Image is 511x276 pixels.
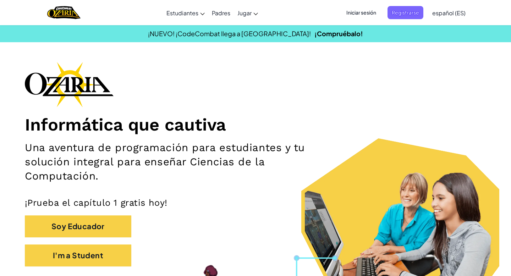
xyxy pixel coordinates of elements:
[208,3,234,22] a: Padres
[25,215,131,237] button: Soy Educador
[148,29,311,38] span: ¡NUEVO! ¡CodeCombat llega a [GEOGRAPHIC_DATA]!
[47,5,80,20] img: Home
[342,6,380,19] button: Iniciar sesión
[388,6,423,19] button: Registrarse
[314,29,363,38] a: ¡Compruébalo!
[25,197,486,209] p: ¡Prueba el capítulo 1 gratis hoy!
[25,62,114,107] img: Ozaria branding logo
[234,3,262,22] a: Jugar
[432,9,466,17] span: español (ES)
[163,3,208,22] a: Estudiantes
[25,114,486,135] h1: Informática que cautiva
[166,9,198,17] span: Estudiantes
[237,9,252,17] span: Jugar
[47,5,80,20] a: Ozaria by CodeCombat logo
[25,140,334,183] h2: Una aventura de programación para estudiantes y tu solución integral para enseñar Ciencias de la ...
[429,3,469,22] a: español (ES)
[25,244,131,266] button: I'm a Student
